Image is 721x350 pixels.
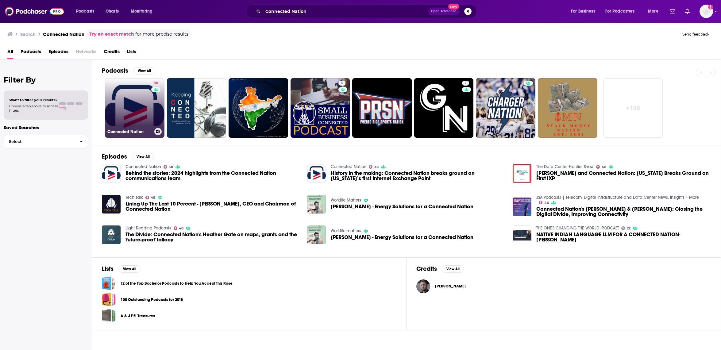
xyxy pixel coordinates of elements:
[5,6,64,17] img: Podchaser - Follow, Share and Rate Podcasts
[536,225,619,231] a: THE ONE'S CHANGING THE WORLD -PODCAST
[331,198,361,203] a: Worklife Matters
[121,296,183,303] a: 100 Outstanding Podcasts for 2018
[145,196,156,199] a: 48
[681,32,711,37] button: Send feedback
[76,7,94,16] span: Podcasts
[513,198,531,216] img: Connected Nation's Brent Legg & Hunter Newby: Closing the Digital Divide, Improving Connectivity
[132,153,154,160] button: View All
[121,313,155,319] a: A & J PEI Treasures
[72,6,102,16] button: open menu
[596,165,606,169] a: 48
[369,165,379,169] a: 38
[9,98,58,102] span: Want to filter your results?
[416,276,711,296] button: Ben MakuchBen Makuch
[536,164,594,169] a: The Data Center Frontier Show
[571,7,595,16] span: For Business
[700,5,713,18] img: User Profile
[648,7,658,16] span: More
[536,232,711,242] span: NATIVE INDIAN LANGUAGE LLM FOR A CONNECTED NATION- [PERSON_NAME]
[331,171,505,181] a: History in the making: Connected Nation breaks ground on Kansas’s first Internet Exchange Point
[102,153,127,160] h2: Episodes
[536,232,711,242] a: NATIVE INDIAN LANGUAGE LLM FOR A CONNECTED NATION- RAJU KANDASWAMY
[169,166,173,168] span: 38
[125,164,161,169] a: Connected Nation
[151,81,160,86] a: 38
[102,293,116,306] a: 100 Outstanding Podcasts for 2018
[627,227,630,230] span: 22
[331,164,366,169] a: Connected Nation
[307,164,326,183] img: History in the making: Connected Nation breaks ground on Kansas’s first Internet Exchange Point
[435,284,466,289] span: [PERSON_NAME]
[667,6,678,17] a: Show notifications dropdown
[127,47,136,59] a: Lists
[683,6,692,17] a: Show notifications dropdown
[164,165,173,169] a: 38
[107,129,152,134] h3: Connected Nation
[536,206,711,217] a: Connected Nation's Brent Legg & Hunter Newby: Closing the Digital Divide, Improving Connectivity
[102,6,122,16] a: Charts
[118,265,141,273] button: View All
[102,153,154,160] a: EpisodesView All
[307,195,326,213] img: Josh Dippenaar - Energy Solutions for a Connected Nation
[465,80,467,87] span: 7
[151,196,155,199] span: 48
[102,164,121,183] img: Behind the stories: 2024 highlights from the Connected Nation communications team
[700,5,713,18] span: Logged in as jenniferyoder
[416,279,430,293] img: Ben Makuch
[252,4,483,18] div: Search podcasts, credits, & more...
[4,75,88,84] h2: Filter By
[102,195,121,213] img: Lining Up The Last 10 Percent - Brian Mefford, CEO and Chairman of Connected Nation
[131,7,152,16] span: Monitoring
[21,47,41,59] a: Podcasts
[102,276,116,290] a: 12 of the Top Bachelor Podcasts to Help You Accept this Rose
[4,140,75,144] span: Select
[602,166,606,168] span: 48
[331,235,473,240] span: [PERSON_NAME] - Energy Solutions for a Connected Nation
[125,225,171,231] a: Light Reading Podcasts
[307,225,326,244] img: Josh Dippenaar - Energy Solutions for a Connected Nation
[102,265,114,273] h2: Lists
[104,47,120,59] a: Credits
[341,80,343,87] span: 6
[7,47,13,59] span: All
[43,31,84,37] h3: Connected Nation
[48,47,68,59] a: Episodes
[135,31,188,38] span: for more precise results
[601,6,644,16] button: open menu
[513,164,531,183] img: Hunter Newby and Connected Nation: Kansas Breaks Ground on First IXP
[416,265,437,273] h2: Credits
[106,7,119,16] span: Charts
[331,228,361,233] a: Worklife matters
[536,195,699,200] a: JSA Podcasts | Telecom, Digital Infrastructure and Data Center News, Insights + More
[374,166,379,168] span: 38
[121,280,233,287] a: 12 of the Top Bachelor Podcasts to Help You Accept this Rose
[179,227,183,230] span: 48
[102,67,128,75] h2: Podcasts
[338,81,345,86] a: 6
[125,171,300,181] span: Behind the stories: 2024 highlights from the Connected Nation communications team
[536,171,711,181] a: Hunter Newby and Connected Nation: Kansas Breaks Ground on First IXP
[428,8,459,15] button: Open AdvancedNew
[331,204,473,209] span: [PERSON_NAME] - Energy Solutions for a Connected Nation
[442,265,464,273] button: View All
[331,171,505,181] span: History in the making: Connected Nation breaks ground on [US_STATE]’s first Internet Exchange Point
[416,265,464,273] a: CreditsView All
[4,135,88,148] button: Select
[102,225,121,244] img: The Divide: Connected Nation's Heather Gate on maps, grants and the 'future-proof' fallacy
[605,7,635,16] span: For Podcasters
[435,284,466,289] a: Ben Makuch
[331,204,473,209] a: Josh Dippenaar - Energy Solutions for a Connected Nation
[513,225,531,244] img: NATIVE INDIAN LANGUAGE LLM FOR A CONNECTED NATION- RAJU KANDASWAMY
[536,171,711,181] span: [PERSON_NAME] and Connected Nation: [US_STATE] Breaks Ground on First IXP
[331,235,473,240] a: Josh Dippenaar - Energy Solutions for a Connected Nation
